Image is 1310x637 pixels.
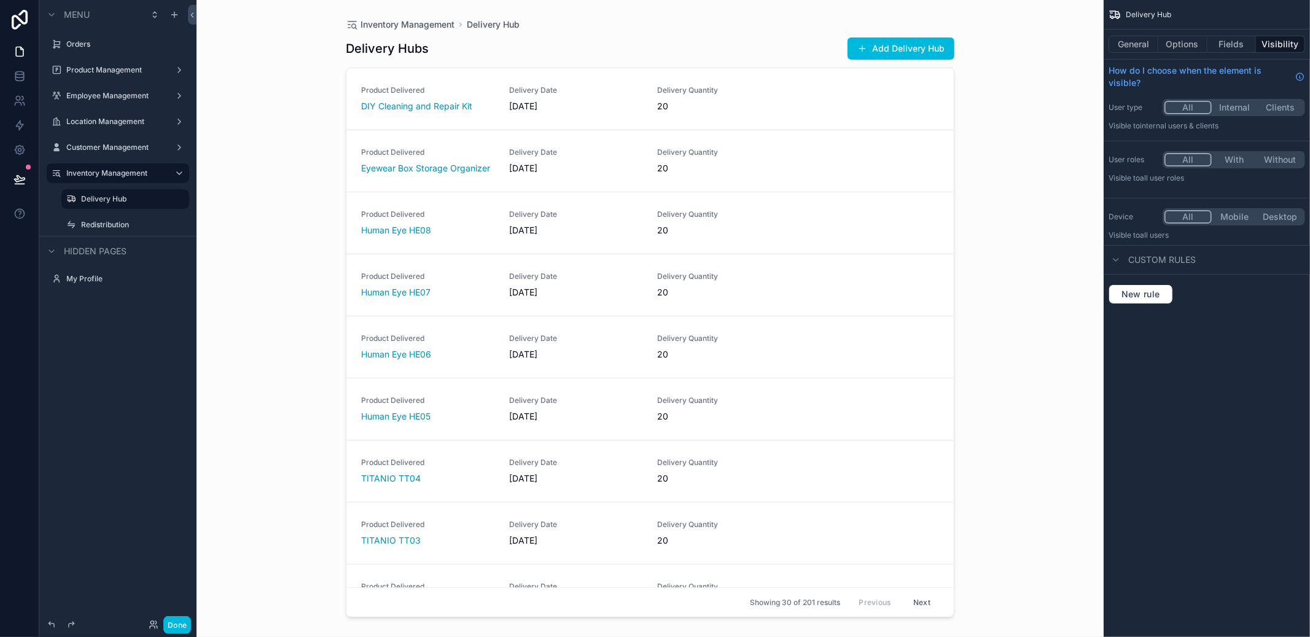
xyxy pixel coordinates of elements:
button: New rule [1109,284,1173,304]
p: Visible to [1109,121,1305,131]
label: User roles [1109,155,1158,165]
label: Inventory Management [66,168,165,178]
p: Visible to [1109,230,1305,240]
button: Options [1158,36,1207,53]
label: Customer Management [66,143,165,152]
span: Custom rules [1128,254,1196,266]
button: With [1212,153,1258,166]
button: Done [163,616,191,634]
label: Redistribution [81,220,182,230]
button: Visibility [1256,36,1305,53]
button: All [1164,210,1212,224]
span: Showing 30 of 201 results [750,598,840,608]
button: Internal [1212,101,1258,114]
label: Product Management [66,65,165,75]
span: Menu [64,9,90,21]
button: Without [1257,153,1303,166]
button: Next [905,593,939,612]
label: Delivery Hub [81,194,182,204]
span: All user roles [1140,173,1184,182]
label: Device [1109,212,1158,222]
button: All [1164,101,1212,114]
a: How do I choose when the element is visible? [1109,64,1305,89]
button: General [1109,36,1158,53]
button: Fields [1207,36,1257,53]
label: Location Management [66,117,165,127]
button: Desktop [1257,210,1303,224]
button: Mobile [1212,210,1258,224]
button: Clients [1257,101,1303,114]
label: Employee Management [66,91,165,101]
label: Orders [66,39,182,49]
span: How do I choose when the element is visible? [1109,64,1290,89]
button: All [1164,153,1212,166]
span: Delivery Hub [1126,10,1171,20]
label: User type [1109,103,1158,112]
span: New rule [1117,289,1165,300]
span: Hidden pages [64,245,127,257]
span: all users [1140,230,1169,240]
span: Internal users & clients [1140,121,1218,130]
label: My Profile [66,274,182,284]
p: Visible to [1109,173,1305,183]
